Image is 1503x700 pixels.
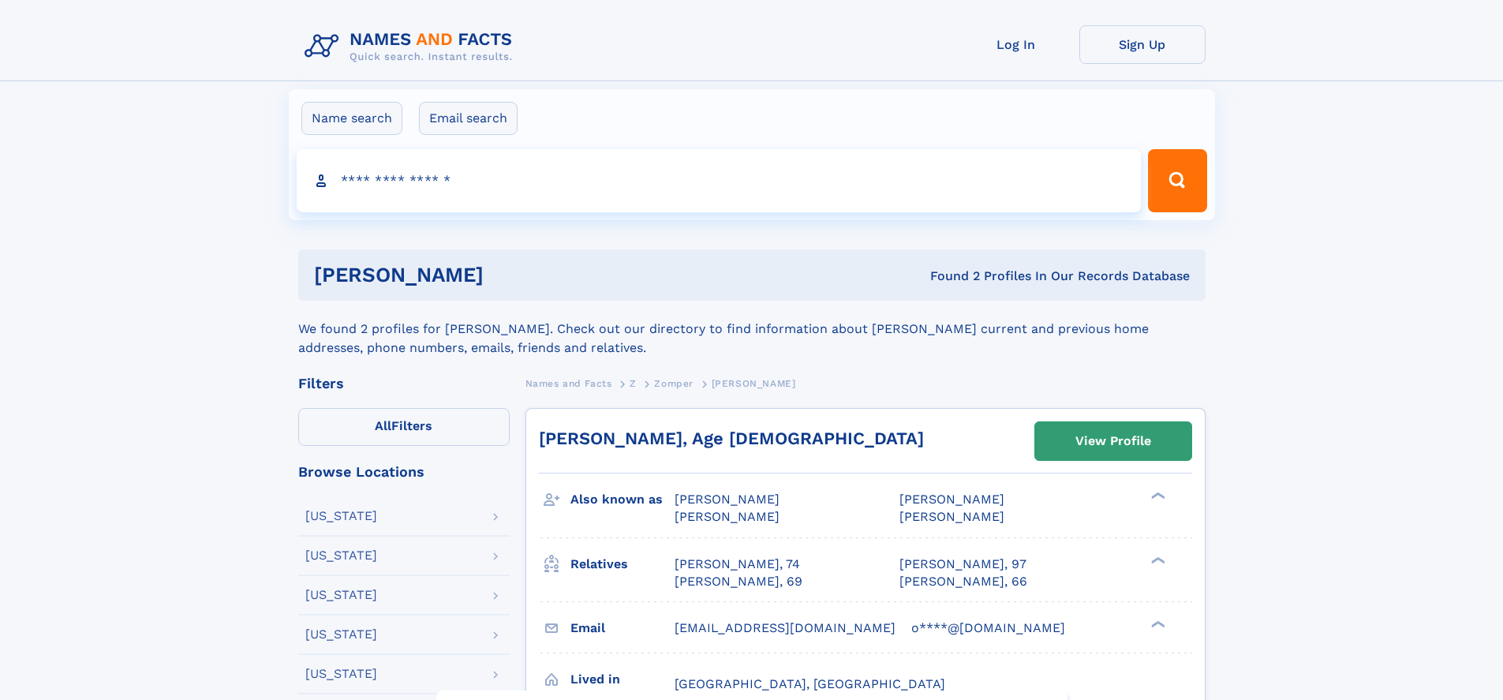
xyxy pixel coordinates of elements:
[899,492,1004,507] span: [PERSON_NAME]
[1079,25,1206,64] a: Sign Up
[630,378,637,389] span: Z
[305,549,377,562] div: [US_STATE]
[570,486,675,513] h3: Also known as
[630,373,637,393] a: Z
[1148,149,1206,212] button: Search Button
[675,509,780,524] span: [PERSON_NAME]
[675,492,780,507] span: [PERSON_NAME]
[570,551,675,578] h3: Relatives
[314,265,707,285] h1: [PERSON_NAME]
[305,510,377,522] div: [US_STATE]
[375,418,391,433] span: All
[707,268,1190,285] div: Found 2 Profiles In Our Records Database
[899,573,1027,590] a: [PERSON_NAME], 66
[305,668,377,680] div: [US_STATE]
[1075,423,1151,459] div: View Profile
[675,620,895,635] span: [EMAIL_ADDRESS][DOMAIN_NAME]
[298,465,510,479] div: Browse Locations
[305,628,377,641] div: [US_STATE]
[305,589,377,601] div: [US_STATE]
[675,573,802,590] a: [PERSON_NAME], 69
[301,102,402,135] label: Name search
[1147,555,1166,565] div: ❯
[539,429,924,448] a: [PERSON_NAME], Age [DEMOGRAPHIC_DATA]
[1147,491,1166,501] div: ❯
[899,509,1004,524] span: [PERSON_NAME]
[899,556,1026,573] a: [PERSON_NAME], 97
[298,376,510,391] div: Filters
[298,25,525,68] img: Logo Names and Facts
[1147,619,1166,629] div: ❯
[675,676,945,691] span: [GEOGRAPHIC_DATA], [GEOGRAPHIC_DATA]
[654,373,694,393] a: Zomper
[712,378,796,389] span: [PERSON_NAME]
[1035,422,1191,460] a: View Profile
[570,615,675,642] h3: Email
[298,301,1206,357] div: We found 2 profiles for [PERSON_NAME]. Check out our directory to find information about [PERSON_...
[297,149,1142,212] input: search input
[675,556,800,573] a: [PERSON_NAME], 74
[654,378,694,389] span: Zomper
[570,666,675,693] h3: Lived in
[298,408,510,446] label: Filters
[419,102,518,135] label: Email search
[953,25,1079,64] a: Log In
[525,373,612,393] a: Names and Facts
